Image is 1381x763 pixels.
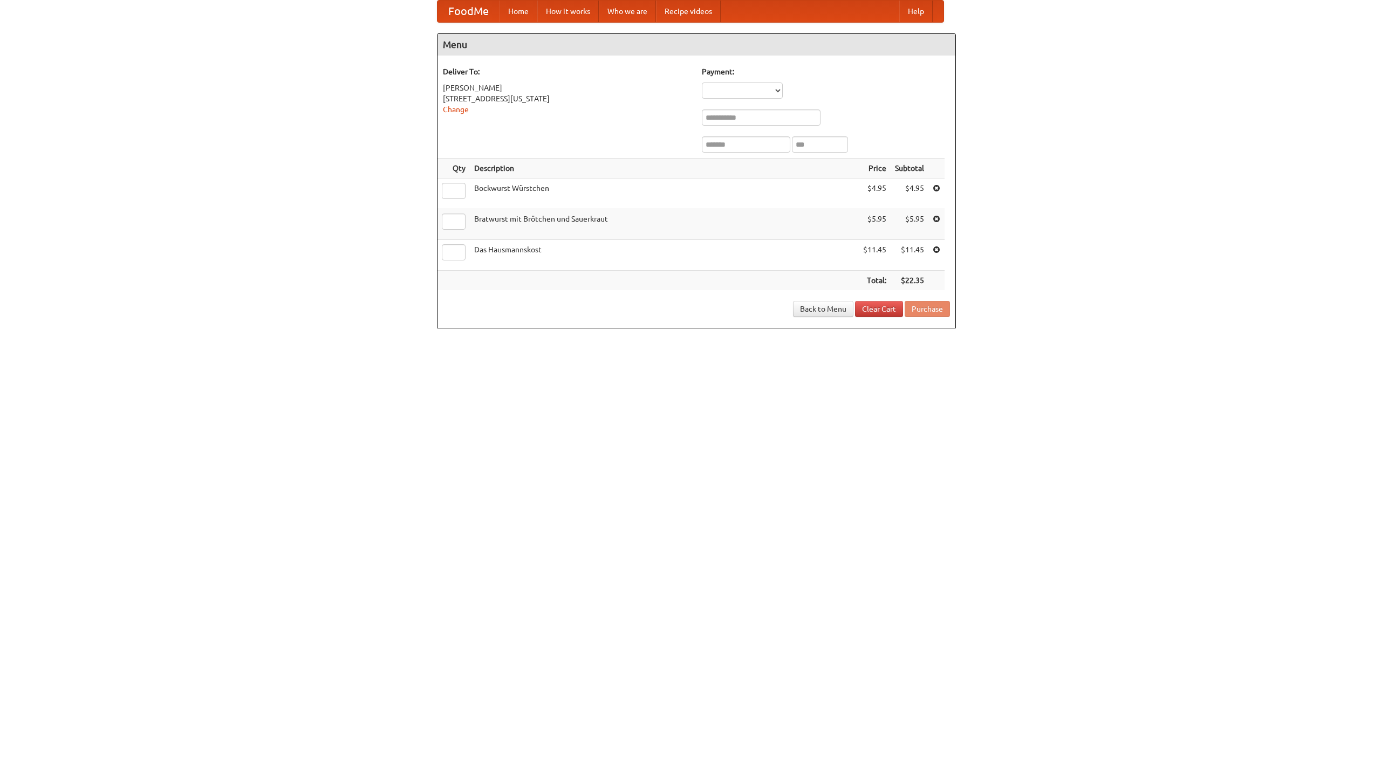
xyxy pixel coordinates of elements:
[470,178,859,209] td: Bockwurst Würstchen
[859,271,891,291] th: Total:
[500,1,537,22] a: Home
[470,209,859,240] td: Bratwurst mit Brötchen und Sauerkraut
[656,1,721,22] a: Recipe videos
[470,159,859,178] th: Description
[702,66,950,77] h5: Payment:
[437,159,470,178] th: Qty
[599,1,656,22] a: Who we are
[891,271,928,291] th: $22.35
[443,83,691,93] div: [PERSON_NAME]
[443,66,691,77] h5: Deliver To:
[899,1,933,22] a: Help
[443,105,469,114] a: Change
[470,240,859,271] td: Das Hausmannskost
[855,301,903,317] a: Clear Cart
[443,93,691,104] div: [STREET_ADDRESS][US_STATE]
[437,1,500,22] a: FoodMe
[891,240,928,271] td: $11.45
[891,159,928,178] th: Subtotal
[437,34,955,56] h4: Menu
[859,159,891,178] th: Price
[859,240,891,271] td: $11.45
[891,209,928,240] td: $5.95
[793,301,853,317] a: Back to Menu
[891,178,928,209] td: $4.95
[859,178,891,209] td: $4.95
[859,209,891,240] td: $5.95
[537,1,599,22] a: How it works
[905,301,950,317] button: Purchase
